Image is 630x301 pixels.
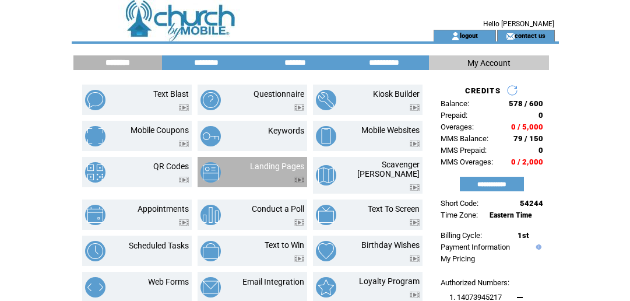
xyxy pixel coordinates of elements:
span: 79 / 150 [513,134,543,143]
span: Prepaid: [441,111,467,120]
a: Landing Pages [250,162,304,171]
img: text-to-win.png [200,241,221,261]
img: text-to-screen.png [316,205,336,225]
img: video.png [410,292,420,298]
a: Questionnaire [254,89,304,99]
a: Scheduled Tasks [129,241,189,250]
img: video.png [410,256,420,262]
a: Text To Screen [368,204,420,213]
img: contact_us_icon.gif [506,32,515,41]
a: My Pricing [441,254,475,263]
img: loyalty-program.png [316,277,336,297]
a: Birthday Wishes [361,240,420,250]
img: video.png [294,219,304,226]
img: help.gif [533,244,541,250]
span: MMS Overages: [441,157,493,166]
img: birthday-wishes.png [316,241,336,261]
img: email-integration.png [200,277,221,297]
span: Hello [PERSON_NAME] [483,20,554,28]
a: Text Blast [153,89,189,99]
img: video.png [179,104,189,111]
img: conduct-a-poll.png [200,205,221,225]
span: Time Zone: [441,211,478,219]
img: video.png [179,219,189,226]
a: Mobile Coupons [131,125,189,135]
a: Scavenger [PERSON_NAME] [357,160,420,178]
span: 54244 [520,199,543,208]
span: CREDITS [465,86,501,95]
span: Overages: [441,123,474,131]
span: 0 / 2,000 [511,157,543,166]
a: Email Integration [242,277,304,286]
img: video.png [294,104,304,111]
a: contact us [515,32,545,39]
img: questionnaire.png [200,90,221,110]
a: Payment Information [441,243,510,251]
img: text-blast.png [85,90,105,110]
img: video.png [410,104,420,111]
img: appointments.png [85,205,105,225]
img: kiosk-builder.png [316,90,336,110]
span: 578 / 600 [509,99,543,108]
img: mobile-websites.png [316,126,336,146]
img: keywords.png [200,126,221,146]
img: qr-codes.png [85,162,105,183]
span: 0 / 5,000 [511,123,543,131]
a: Kiosk Builder [373,89,420,99]
span: Balance: [441,99,469,108]
img: video.png [410,219,420,226]
a: Mobile Websites [361,125,420,135]
img: landing-pages.png [200,162,221,183]
img: web-forms.png [85,277,105,297]
img: scavenger-hunt.png [316,165,336,185]
img: video.png [410,184,420,191]
a: Web Forms [148,277,189,286]
a: Appointments [138,204,189,213]
img: video.png [294,177,304,183]
span: Short Code: [441,199,478,208]
span: MMS Balance: [441,134,488,143]
a: Loyalty Program [359,276,420,286]
span: 0 [539,111,543,120]
img: scheduled-tasks.png [85,241,105,261]
img: mobile-coupons.png [85,126,105,146]
img: video.png [410,141,420,147]
span: Eastern Time [490,211,532,219]
a: Text to Win [265,240,304,250]
span: Authorized Numbers: [441,278,509,287]
span: Billing Cycle: [441,231,482,240]
a: QR Codes [153,162,189,171]
span: MMS Prepaid: [441,146,487,155]
a: Conduct a Poll [252,204,304,213]
span: 1st [518,231,529,240]
span: My Account [467,58,511,68]
img: video.png [179,141,189,147]
a: logout [460,32,478,39]
img: video.png [179,177,189,183]
a: Keywords [268,126,304,135]
img: account_icon.gif [451,32,460,41]
img: video.png [294,256,304,262]
span: 0 [539,146,543,155]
